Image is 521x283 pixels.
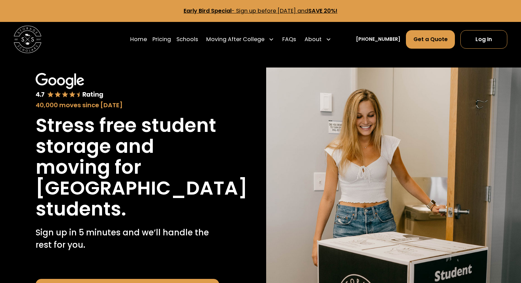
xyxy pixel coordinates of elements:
[184,7,232,15] strong: Early Bird Special
[206,35,264,44] div: Moving After College
[356,36,400,43] a: [PHONE_NUMBER]
[305,35,322,44] div: About
[36,199,126,220] h1: students.
[36,100,219,110] div: 40,000 moves since [DATE]
[36,178,247,199] h1: [GEOGRAPHIC_DATA]
[130,30,147,49] a: Home
[176,30,198,49] a: Schools
[302,30,334,49] div: About
[14,26,41,53] img: Storage Scholars main logo
[406,30,455,49] a: Get a Quote
[282,30,296,49] a: FAQs
[36,115,219,178] h1: Stress free student storage and moving for
[203,30,277,49] div: Moving After College
[184,7,337,15] a: Early Bird Special- Sign up before [DATE] andSAVE 20%!
[36,73,103,99] img: Google 4.7 star rating
[460,30,507,49] a: Log In
[308,7,337,15] strong: SAVE 20%!
[152,30,171,49] a: Pricing
[36,226,219,251] p: Sign up in 5 minutes and we’ll handle the rest for you.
